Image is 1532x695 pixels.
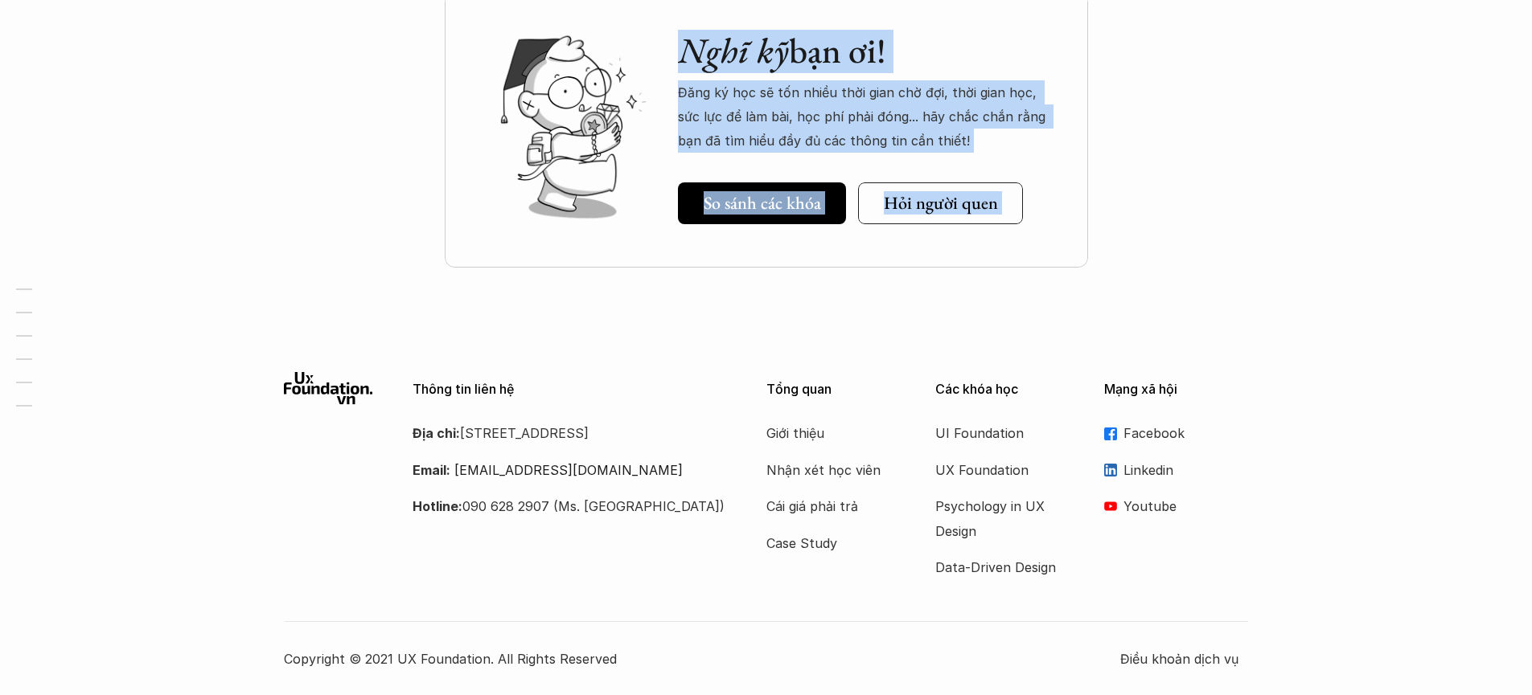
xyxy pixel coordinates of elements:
[413,425,460,441] strong: Địa chỉ:
[1104,494,1249,518] a: Youtube
[454,462,683,478] a: [EMAIL_ADDRESS][DOMAIN_NAME]
[935,494,1064,543] a: Psychology in UX Design
[766,494,895,518] a: Cái giá phải trả
[766,458,895,482] a: Nhận xét học viên
[678,27,789,73] em: Nghĩ kỹ
[766,421,895,445] a: Giới thiệu
[678,182,846,224] a: So sánh các khóa
[1123,421,1249,445] p: Facebook
[935,458,1064,482] a: UX Foundation
[935,382,1080,397] p: Các khóa học
[1123,458,1249,482] p: Linkedin
[766,382,911,397] p: Tổng quan
[413,462,450,478] strong: Email:
[884,193,998,214] h5: Hỏi người quen
[1104,382,1249,397] p: Mạng xã hội
[413,382,726,397] p: Thông tin liên hệ
[858,182,1023,224] a: Hỏi người quen
[1123,494,1249,518] p: Youtube
[766,531,895,555] a: Case Study
[678,30,1056,72] h2: bạn ơi!
[413,498,462,514] strong: Hotline:
[413,421,726,445] p: [STREET_ADDRESS]
[1104,458,1249,482] a: Linkedin
[413,494,726,518] p: 090 628 2907 (Ms. [GEOGRAPHIC_DATA])
[935,555,1064,579] a: Data-Driven Design
[284,647,1120,671] p: Copyright © 2021 UX Foundation. All Rights Reserved
[935,421,1064,445] a: UI Foundation
[678,80,1056,153] p: Đăng ký học sẽ tốn nhiều thời gian chờ đợi, thời gian học, sức lực để làm bài, học phí phải đóng....
[1104,421,1249,445] a: Facebook
[704,193,821,214] h5: So sánh các khóa
[1120,647,1249,671] a: Điều khoản dịch vụ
